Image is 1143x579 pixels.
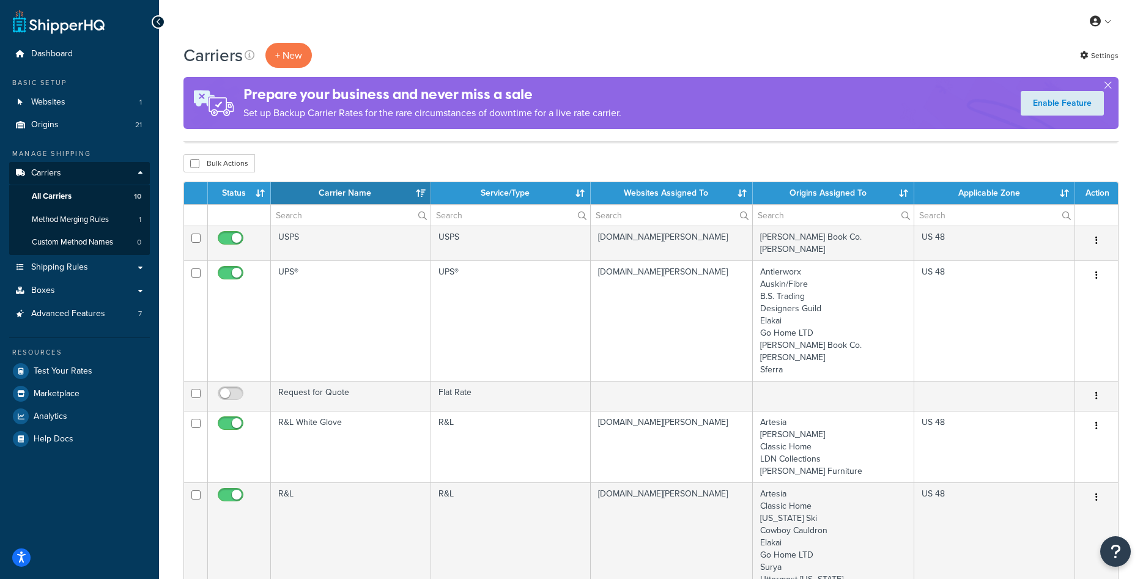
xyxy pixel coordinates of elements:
[9,43,150,65] a: Dashboard
[431,411,591,482] td: R&L
[31,309,105,319] span: Advanced Features
[31,286,55,296] span: Boxes
[137,237,141,248] span: 0
[591,411,753,482] td: [DOMAIN_NAME][PERSON_NAME]
[9,303,150,325] a: Advanced Features 7
[1021,91,1104,116] a: Enable Feature
[591,205,752,226] input: Search
[753,411,914,482] td: Artesia [PERSON_NAME] Classic Home LDN Collections [PERSON_NAME] Furniture
[9,149,150,159] div: Manage Shipping
[9,162,150,255] li: Carriers
[243,105,621,122] p: Set up Backup Carrier Rates for the rare circumstances of downtime for a live rate carrier.
[271,182,431,204] th: Carrier Name: activate to sort column ascending
[183,43,243,67] h1: Carriers
[591,226,753,260] td: [DOMAIN_NAME][PERSON_NAME]
[31,168,61,179] span: Carriers
[9,78,150,88] div: Basic Setup
[135,120,142,130] span: 21
[9,303,150,325] li: Advanced Features
[9,114,150,136] a: Origins 21
[32,237,113,248] span: Custom Method Names
[753,205,914,226] input: Search
[914,182,1075,204] th: Applicable Zone: activate to sort column ascending
[243,84,621,105] h4: Prepare your business and never miss a sale
[271,226,431,260] td: USPS
[31,49,73,59] span: Dashboard
[914,260,1075,381] td: US 48
[431,205,590,226] input: Search
[753,260,914,381] td: Antlerworx Auskin/Fibre B.S. Trading Designers Guild Elakai Go Home LTD [PERSON_NAME] Book Co. [P...
[9,256,150,279] a: Shipping Rules
[9,428,150,450] a: Help Docs
[183,77,243,129] img: ad-rules-rateshop-fe6ec290ccb7230408bd80ed9643f0289d75e0ffd9eb532fc0e269fcd187b520.png
[31,262,88,273] span: Shipping Rules
[9,360,150,382] a: Test Your Rates
[208,182,271,204] th: Status: activate to sort column ascending
[591,182,753,204] th: Websites Assigned To: activate to sort column ascending
[1080,47,1119,64] a: Settings
[9,347,150,358] div: Resources
[271,381,431,411] td: Request for Quote
[139,97,142,108] span: 1
[31,120,59,130] span: Origins
[9,231,150,254] li: Custom Method Names
[183,154,255,172] button: Bulk Actions
[32,191,72,202] span: All Carriers
[914,226,1075,260] td: US 48
[32,215,109,225] span: Method Merging Rules
[914,411,1075,482] td: US 48
[431,381,591,411] td: Flat Rate
[9,91,150,114] a: Websites 1
[753,226,914,260] td: [PERSON_NAME] Book Co. [PERSON_NAME]
[271,205,431,226] input: Search
[13,9,105,34] a: ShipperHQ Home
[134,191,141,202] span: 10
[271,260,431,381] td: UPS®
[265,43,312,68] button: + New
[431,260,591,381] td: UPS®
[31,97,65,108] span: Websites
[139,215,141,225] span: 1
[431,182,591,204] th: Service/Type: activate to sort column ascending
[753,182,914,204] th: Origins Assigned To: activate to sort column ascending
[34,389,80,399] span: Marketplace
[9,208,150,231] li: Method Merging Rules
[34,411,67,422] span: Analytics
[9,231,150,254] a: Custom Method Names 0
[9,114,150,136] li: Origins
[9,185,150,208] a: All Carriers 10
[9,383,150,405] a: Marketplace
[9,185,150,208] li: All Carriers
[9,91,150,114] li: Websites
[9,405,150,427] a: Analytics
[9,162,150,185] a: Carriers
[591,260,753,381] td: [DOMAIN_NAME][PERSON_NAME]
[914,205,1075,226] input: Search
[9,279,150,302] a: Boxes
[138,309,142,319] span: 7
[34,366,92,377] span: Test Your Rates
[271,411,431,482] td: R&L White Glove
[431,226,591,260] td: USPS
[1100,536,1131,567] button: Open Resource Center
[1075,182,1118,204] th: Action
[9,208,150,231] a: Method Merging Rules 1
[34,434,73,444] span: Help Docs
